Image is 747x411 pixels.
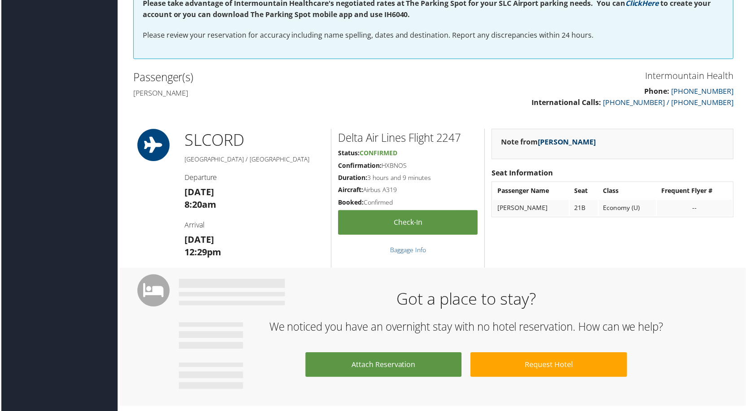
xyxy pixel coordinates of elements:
[338,162,478,171] h5: HXBNOS
[440,70,735,83] h3: Intermountain Health
[492,169,554,179] strong: Seat Information
[338,199,478,208] h5: Confirmed
[493,184,570,200] th: Passenger Name
[338,186,363,195] strong: Aircraft:
[132,70,427,85] h2: Passenger(s)
[142,30,725,41] p: Please review your reservation for accuracy including name spelling, dates and destination. Repor...
[184,155,324,164] h5: [GEOGRAPHIC_DATA] / [GEOGRAPHIC_DATA]
[600,201,657,217] td: Economy (U)
[571,201,599,217] td: 21B
[538,137,597,147] a: [PERSON_NAME]
[532,98,602,108] strong: International Calls:
[338,149,360,157] strong: Status:
[184,129,324,152] h1: SLC ORD
[571,184,599,200] th: Seat
[184,234,213,246] strong: [DATE]
[305,354,462,378] a: Attach Reservation
[338,174,367,183] strong: Duration:
[184,247,221,259] strong: 12:29pm
[338,131,478,146] h2: Delta Air Lines Flight 2247
[604,98,735,108] a: [PHONE_NUMBER] / [PHONE_NUMBER]
[501,137,597,147] strong: Note from
[600,184,657,200] th: Class
[672,87,735,96] a: [PHONE_NUMBER]
[184,173,324,183] h4: Departure
[338,211,478,236] a: Check-in
[471,354,628,378] a: Request Hotel
[493,201,570,217] td: [PERSON_NAME]
[184,221,324,231] h4: Arrival
[338,199,364,207] strong: Booked:
[663,205,729,213] div: --
[338,174,478,183] h5: 3 hours and 9 minutes
[646,87,671,96] strong: Phone:
[184,187,213,199] strong: [DATE]
[390,246,426,255] a: Baggage Info
[338,186,478,195] h5: Airbus A319
[658,184,734,200] th: Frequent Flyer #
[338,162,382,170] strong: Confirmation:
[360,149,397,157] span: Confirmed
[132,88,427,98] h4: [PERSON_NAME]
[184,199,215,211] strong: 8:20am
